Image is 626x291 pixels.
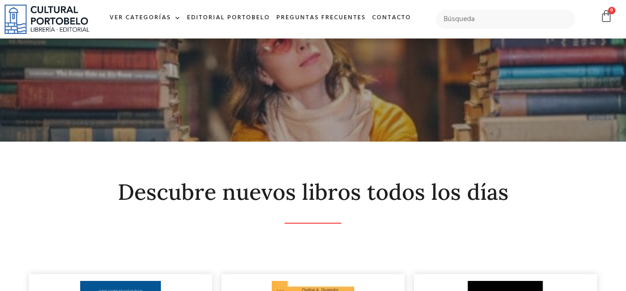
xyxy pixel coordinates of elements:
a: Editorial Portobelo [184,8,273,28]
input: Búsqueda [436,10,575,29]
a: Preguntas frecuentes [273,8,369,28]
a: Ver Categorías [106,8,184,28]
a: Contacto [369,8,414,28]
span: 0 [608,7,615,14]
h2: Descubre nuevos libros todos los días [29,180,597,204]
a: 0 [600,10,613,23]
